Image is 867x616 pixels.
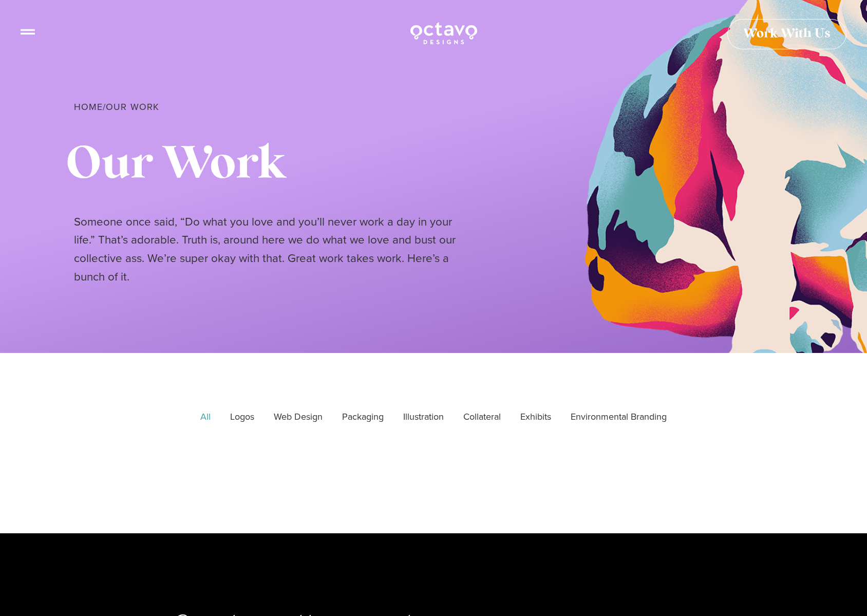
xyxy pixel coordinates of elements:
[106,100,160,114] span: Our Work
[21,404,846,430] div: Gallery filter
[66,138,793,192] h1: Our Work
[396,404,451,430] a: Illustration
[74,100,103,114] a: Home
[563,404,674,430] a: Environmental Branding
[223,404,261,430] a: Logos
[267,404,330,430] a: Web Design
[513,404,558,430] a: Exhibits
[335,404,391,430] a: Packaging
[456,404,508,430] a: Collateral
[193,404,218,430] a: All
[74,100,160,114] span: /
[74,213,475,286] p: Someone once said, “Do what you love and you’ll never work a day in your life.” That’s adorable. ...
